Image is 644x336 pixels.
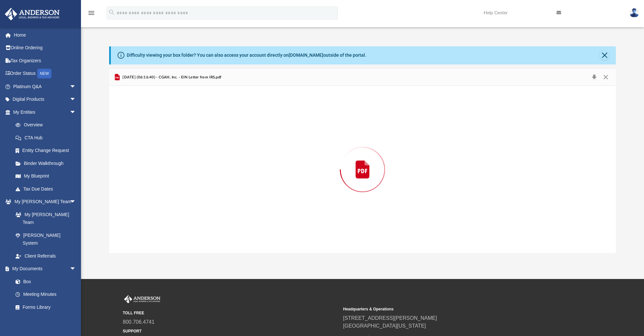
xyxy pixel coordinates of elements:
a: Home [5,29,86,41]
a: Tax Organizers [5,54,86,67]
button: Close [600,51,609,60]
a: Entity Change Request [9,144,86,157]
img: Anderson Advisors Platinum Portal [3,8,62,20]
small: TOLL FREE [123,310,339,316]
i: menu [87,9,95,17]
button: Download [588,73,600,82]
a: Digital Productsarrow_drop_down [5,93,86,106]
a: Online Ordering [5,41,86,54]
small: SUPPORT [123,328,339,334]
a: Forms Library [9,301,79,314]
a: Box [9,275,79,288]
a: Notarize [9,314,83,327]
a: 800.706.4741 [123,319,155,325]
a: [STREET_ADDRESS][PERSON_NAME] [343,315,437,321]
a: menu [87,12,95,17]
span: arrow_drop_down [70,93,83,106]
a: [DOMAIN_NAME] [289,52,323,58]
a: CTA Hub [9,131,86,144]
i: search [108,9,115,16]
a: Client Referrals [9,249,83,262]
a: My [PERSON_NAME] Teamarrow_drop_down [5,195,83,208]
a: Order StatusNEW [5,67,86,80]
div: Difficulty viewing your box folder? You can also access your account directly on outside of the p... [127,52,366,59]
a: [GEOGRAPHIC_DATA][US_STATE] [343,323,426,329]
img: User Pic [629,8,639,17]
a: My Blueprint [9,170,83,183]
a: [PERSON_NAME] System [9,229,83,249]
span: arrow_drop_down [70,80,83,93]
a: My Entitiesarrow_drop_down [5,106,86,119]
span: arrow_drop_down [70,195,83,209]
a: Meeting Minutes [9,288,83,301]
span: [DATE] (06:16:40) - CGAH, Inc. - EIN Letter from IRS.pdf [121,75,221,80]
a: My Documentsarrow_drop_down [5,262,83,275]
div: NEW [37,69,52,78]
small: Headquarters & Operations [343,306,559,312]
span: arrow_drop_down [70,106,83,119]
a: Binder Walkthrough [9,157,86,170]
div: Preview [109,69,616,253]
a: Platinum Q&Aarrow_drop_down [5,80,86,93]
img: Anderson Advisors Platinum Portal [123,295,162,304]
a: Overview [9,119,86,132]
button: Close [600,73,612,82]
a: My [PERSON_NAME] Team [9,208,79,229]
a: Tax Due Dates [9,182,86,195]
span: arrow_drop_down [70,262,83,276]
